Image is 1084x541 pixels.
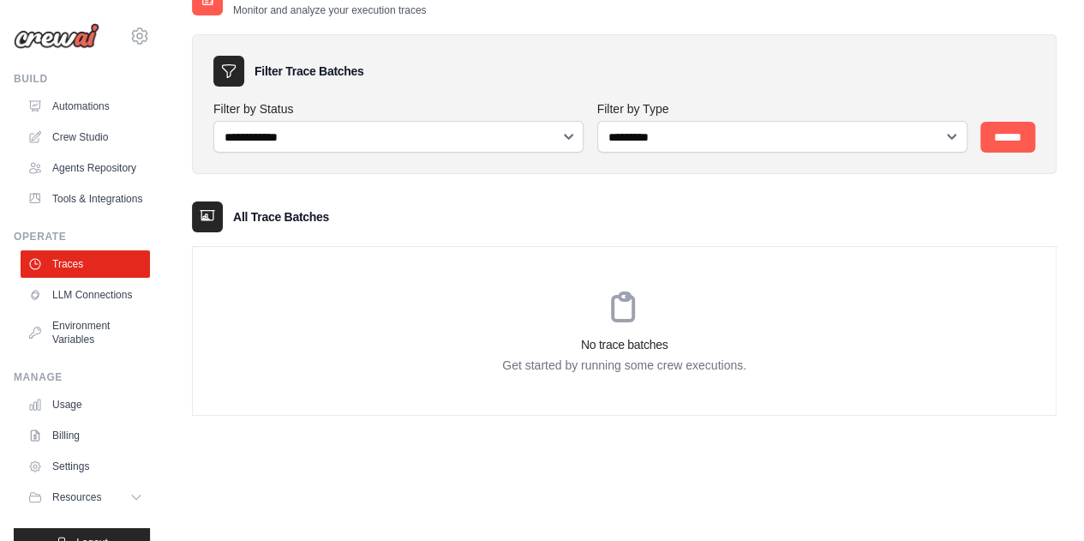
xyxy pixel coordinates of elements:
[21,185,150,213] a: Tools & Integrations
[21,154,150,182] a: Agents Repository
[14,23,99,49] img: Logo
[14,72,150,86] div: Build
[193,357,1056,374] p: Get started by running some crew executions.
[21,484,150,511] button: Resources
[14,230,150,243] div: Operate
[233,208,329,225] h3: All Trace Batches
[597,100,967,117] label: Filter by Type
[21,123,150,151] a: Crew Studio
[213,100,584,117] label: Filter by Status
[21,453,150,480] a: Settings
[21,422,150,449] a: Billing
[193,336,1056,353] h3: No trace batches
[52,490,101,504] span: Resources
[21,281,150,309] a: LLM Connections
[21,312,150,353] a: Environment Variables
[21,391,150,418] a: Usage
[255,63,363,80] h3: Filter Trace Batches
[21,250,150,278] a: Traces
[233,3,426,17] p: Monitor and analyze your execution traces
[14,370,150,384] div: Manage
[21,93,150,120] a: Automations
